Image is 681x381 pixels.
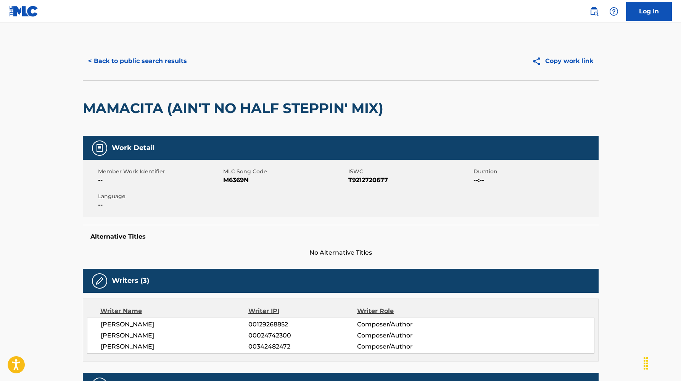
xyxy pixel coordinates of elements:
span: 00342482472 [248,342,357,351]
div: Writer Name [100,307,249,316]
span: -- [98,200,221,210]
div: Writer Role [357,307,456,316]
span: No Alternative Titles [83,248,599,257]
span: Composer/Author [357,331,456,340]
img: Work Detail [95,144,104,153]
span: ISWC [348,168,472,176]
span: Composer/Author [357,342,456,351]
h5: Work Detail [112,144,155,152]
img: search [589,7,599,16]
span: MLC Song Code [223,168,346,176]
a: Public Search [586,4,602,19]
span: [PERSON_NAME] [101,320,249,329]
button: < Back to public search results [83,52,192,71]
span: Member Work Identifier [98,168,221,176]
div: Writer IPI [248,307,357,316]
span: T9212720677 [348,176,472,185]
h5: Alternative Titles [90,233,591,241]
span: M6369N [223,176,346,185]
span: 00129268852 [248,320,357,329]
img: Copy work link [532,57,545,66]
h5: Writers (3) [112,276,149,285]
img: MLC Logo [9,6,39,17]
span: [PERSON_NAME] [101,342,249,351]
iframe: Chat Widget [643,344,681,381]
span: [PERSON_NAME] [101,331,249,340]
h2: MAMACITA (AIN'T NO HALF STEPPIN' MIX) [83,100,387,117]
span: Language [98,192,221,200]
a: Log In [626,2,672,21]
button: Copy work link [526,52,599,71]
span: 00024742300 [248,331,357,340]
div: Drag [640,352,652,375]
span: -- [98,176,221,185]
span: Composer/Author [357,320,456,329]
div: Help [606,4,621,19]
img: help [609,7,618,16]
span: --:-- [473,176,597,185]
span: Duration [473,168,597,176]
img: Writers [95,276,104,286]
